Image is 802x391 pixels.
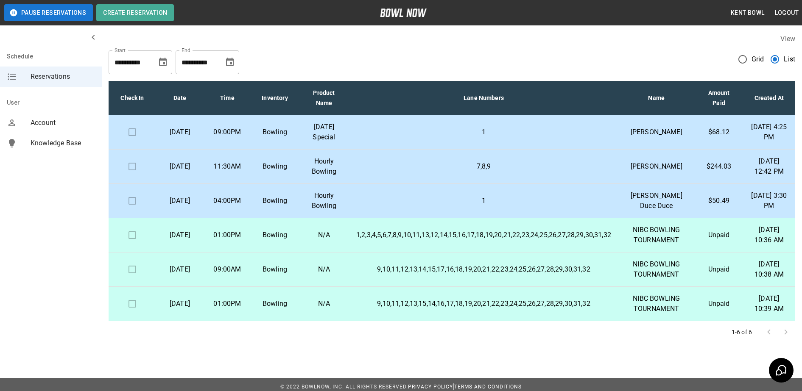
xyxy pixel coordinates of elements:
p: 1 [356,127,611,137]
p: NIBC BOWLING TOURNAMENT [625,259,688,280]
p: [PERSON_NAME] [625,127,688,137]
p: Bowling [258,127,292,137]
p: NIBC BOWLING TOURNAMENT [625,294,688,314]
p: 9,10,11,12,13,15,14,16,17,18,19,20,21,22,23,24,25,26,27,28,29,30,31,32 [356,299,611,309]
p: [DATE] 3:30 PM [750,191,788,211]
p: 09:00PM [210,127,244,137]
p: NIBC BOWLING TOURNAMENT [625,225,688,245]
p: 1 [356,196,611,206]
th: Created At [743,81,795,115]
p: [DATE] [163,196,197,206]
p: 01:00PM [210,299,244,309]
p: 7,8,9 [356,161,611,172]
p: Unpaid [702,264,736,275]
p: [DATE] [163,161,197,172]
th: Name [618,81,695,115]
p: [DATE] [163,299,197,309]
a: Privacy Policy [408,384,453,390]
p: [PERSON_NAME] [625,161,688,172]
span: List [784,54,795,64]
span: © 2022 BowlNow, Inc. All Rights Reserved. [280,384,408,390]
p: Bowling [258,230,292,240]
th: Lane Numbers [349,81,618,115]
p: [DATE] [163,230,197,240]
p: 9,10,11,12,13,14,15,17,16,18,19,20,21,22,23,24,25,26,27,28,29,30,31,32 [356,264,611,275]
p: N/A [305,299,343,309]
th: Date [156,81,204,115]
th: Product Name [299,81,349,115]
p: [DATE] 12:42 PM [750,156,788,177]
span: Knowledge Base [31,138,95,148]
button: Logout [771,5,802,21]
p: Bowling [258,264,292,275]
p: 1,2,3,4,5,6,7,8,9,10,11,13,12,14,15,16,17,18,19,20,21,22,23,24,25,26,27,28,29,30,31,32 [356,230,611,240]
p: 1-6 of 6 [732,328,752,336]
button: Pause Reservations [4,4,93,21]
p: Hourly Bowling [305,191,343,211]
span: Grid [752,54,764,64]
p: N/A [305,230,343,240]
p: Bowling [258,196,292,206]
span: Account [31,118,95,128]
p: Bowling [258,299,292,309]
p: [DATE] Special [305,122,343,142]
p: 04:00PM [210,196,244,206]
th: Time [204,81,251,115]
p: [DATE] [163,264,197,275]
th: Check In [109,81,156,115]
p: 01:00PM [210,230,244,240]
p: Unpaid [702,299,736,309]
p: Bowling [258,161,292,172]
button: Choose date, selected date is Sep 30, 2025 [154,54,171,71]
button: Kent Bowl [727,5,768,21]
button: Choose date, selected date is Oct 30, 2025 [221,54,238,71]
p: [PERSON_NAME] Duce Duce [625,191,688,211]
img: logo [380,8,427,17]
label: View [780,35,795,43]
p: $50.49 [702,196,736,206]
a: Terms and Conditions [454,384,522,390]
p: 11:30AM [210,161,244,172]
p: [DATE] 4:25 PM [750,122,788,142]
p: [DATE] 10:38 AM [750,259,788,280]
p: N/A [305,264,343,275]
p: [DATE] 10:39 AM [750,294,788,314]
span: Reservations [31,72,95,82]
th: Inventory [251,81,299,115]
p: Hourly Bowling [305,156,343,177]
button: Create Reservation [96,4,174,21]
p: $68.12 [702,127,736,137]
p: $244.03 [702,161,736,172]
p: 09:00AM [210,264,244,275]
th: Amount Paid [695,81,743,115]
p: [DATE] [163,127,197,137]
p: [DATE] 10:36 AM [750,225,788,245]
p: Unpaid [702,230,736,240]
